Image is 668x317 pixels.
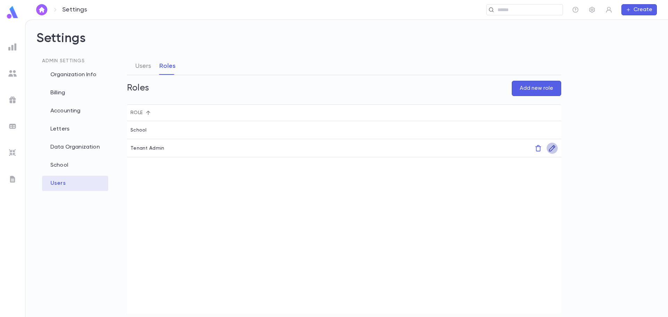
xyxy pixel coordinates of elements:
[6,6,19,19] img: logo
[42,85,108,101] div: Billing
[8,149,17,157] img: imports_grey.530a8a0e642e233f2baf0ef88e8c9fcb.svg
[130,127,147,133] div: School
[135,57,151,75] button: Users
[42,67,108,82] div: Organization Info
[512,81,561,96] button: Add new role
[42,103,108,119] div: Accounting
[42,121,108,137] div: Letters
[8,43,17,51] img: reports_grey.c525e4749d1bce6a11f5fe2a8de1b229.svg
[130,145,164,151] div: Tenant Admin
[127,104,492,121] div: Role
[621,4,657,15] button: Create
[159,57,176,75] button: Roles
[42,140,108,155] div: Data Organization
[8,96,17,104] img: campaigns_grey.99e729a5f7ee94e3726e6486bddda8f1.svg
[8,175,17,183] img: letters_grey.7941b92b52307dd3b8a917253454ce1c.svg
[130,104,143,121] div: Role
[37,31,657,57] h2: Settings
[42,176,108,191] div: Users
[8,122,17,130] img: batches_grey.339ca447c9d9533ef1741baa751efc33.svg
[42,158,108,173] div: School
[62,6,87,14] p: Settings
[127,83,149,94] h5: Roles
[8,69,17,78] img: students_grey.60c7aba0da46da39d6d829b817ac14fc.svg
[143,107,154,118] button: Sort
[42,58,85,63] span: Admin Settings
[38,7,46,13] img: home_white.a664292cf8c1dea59945f0da9f25487c.svg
